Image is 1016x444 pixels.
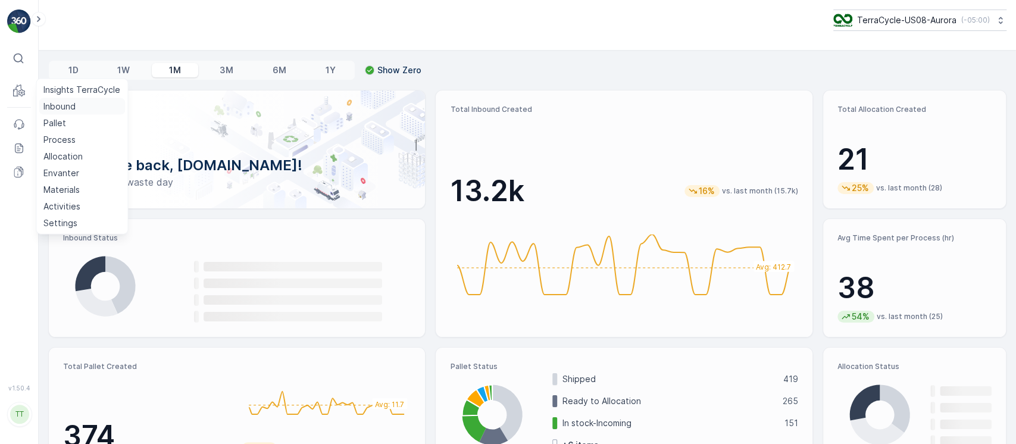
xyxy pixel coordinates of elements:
[68,156,406,175] p: Welcome back, [DOMAIN_NAME]!
[68,64,79,76] p: 1D
[833,14,852,27] img: image_ci7OI47.png
[169,64,181,76] p: 1M
[450,362,798,371] p: Pallet Status
[7,394,31,434] button: TT
[837,142,992,177] p: 21
[783,373,798,385] p: 419
[7,384,31,392] span: v 1.50.4
[833,10,1006,31] button: TerraCycle-US08-Aurora(-05:00)
[876,183,942,193] p: vs. last month (28)
[7,10,31,33] img: logo
[562,373,775,385] p: Shipped
[325,64,335,76] p: 1Y
[63,362,232,371] p: Total Pallet Created
[562,395,774,407] p: Ready to Allocation
[10,405,29,424] div: TT
[837,233,992,243] p: Avg Time Spent per Process (hr)
[117,64,130,76] p: 1W
[450,173,524,209] p: 13.2k
[851,182,870,194] p: 25%
[450,105,798,114] p: Total Inbound Created
[877,312,943,321] p: vs. last month (25)
[68,175,406,189] p: Have a zero-waste day
[63,233,411,243] p: Inbound Status
[562,417,776,429] p: In stock-Incoming
[837,270,992,306] p: 38
[783,395,798,407] p: 265
[837,105,992,114] p: Total Allocation Created
[961,15,990,25] p: ( -05:00 )
[377,64,421,76] p: Show Zero
[837,362,992,371] p: Allocation Status
[722,186,798,196] p: vs. last month (15.7k)
[851,311,871,323] p: 54%
[698,185,716,197] p: 16%
[784,417,798,429] p: 151
[220,64,233,76] p: 3M
[273,64,286,76] p: 6M
[857,14,956,26] p: TerraCycle-US08-Aurora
